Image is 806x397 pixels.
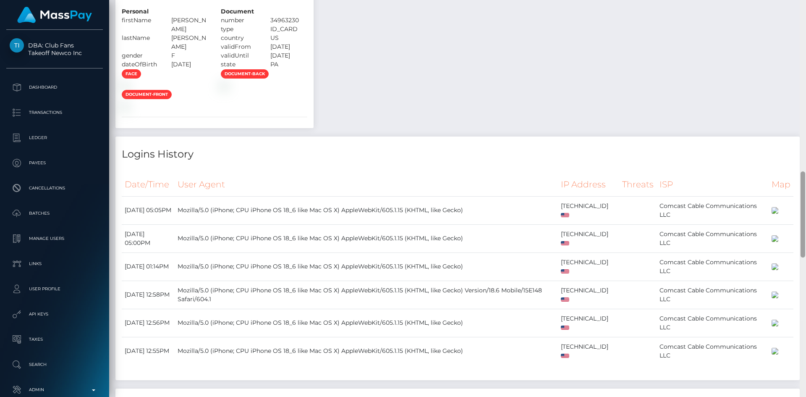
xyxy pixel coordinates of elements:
[6,42,103,57] span: DBA: Club Fans Takeoff Newco Inc
[657,337,769,365] td: Comcast Cable Communications LLC
[115,34,165,51] div: lastName
[122,224,175,252] td: [DATE] 05:00PM
[561,269,569,274] img: us.png
[10,232,99,245] p: Manage Users
[122,103,128,110] img: 6fb8453e-3987-4265-a20a-033029bd7f25
[10,207,99,220] p: Batches
[215,16,264,25] div: number
[115,16,165,34] div: firstName
[10,358,99,371] p: Search
[175,252,558,281] td: Mozilla/5.0 (iPhone; CPU iPhone OS 18_6 like Mac OS X) AppleWebKit/605.1.15 (KHTML, like Gecko)
[122,252,175,281] td: [DATE] 01:14PM
[558,309,619,337] td: [TECHNICAL_ID]
[10,157,99,169] p: Payees
[122,337,175,365] td: [DATE] 12:55PM
[10,333,99,346] p: Taxes
[264,42,314,51] div: [DATE]
[17,7,92,23] img: MassPay Logo
[122,82,128,89] img: 37a74de3-cd32-461f-8059-347a163d2f76
[561,297,569,302] img: us.png
[10,81,99,94] p: Dashboard
[6,279,103,300] a: User Profile
[122,147,793,162] h4: Logins History
[6,228,103,249] a: Manage Users
[165,34,215,51] div: [PERSON_NAME]
[175,337,558,365] td: Mozilla/5.0 (iPhone; CPU iPhone OS 18_6 like Mac OS X) AppleWebKit/605.1.15 (KHTML, like Gecko)
[558,281,619,309] td: [TECHNICAL_ID]
[772,348,778,355] img: 200x100
[264,60,314,69] div: PA
[165,60,215,69] div: [DATE]
[10,283,99,295] p: User Profile
[772,263,778,270] img: 200x100
[561,354,569,358] img: us.png
[264,34,314,42] div: US
[6,354,103,375] a: Search
[772,235,778,242] img: 200x100
[221,69,269,79] span: document-back
[122,173,175,196] th: Date/Time
[10,38,24,53] img: Takeoff Newco Inc
[122,69,141,79] span: face
[10,308,99,321] p: API Keys
[215,34,264,42] div: country
[122,309,175,337] td: [DATE] 12:56PM
[10,106,99,119] p: Transactions
[558,224,619,252] td: [TECHNICAL_ID]
[6,329,103,350] a: Taxes
[6,127,103,148] a: Ledger
[561,326,569,330] img: us.png
[657,252,769,281] td: Comcast Cable Communications LLC
[657,281,769,309] td: Comcast Cable Communications LLC
[215,25,264,34] div: type
[10,258,99,270] p: Links
[165,51,215,60] div: F
[221,8,254,15] strong: Document
[122,90,172,99] span: document-front
[561,241,569,246] img: us.png
[6,77,103,98] a: Dashboard
[6,152,103,174] a: Payees
[10,182,99,195] p: Cancellations
[772,320,778,326] img: 200x100
[122,281,175,309] td: [DATE] 12:58PM
[264,51,314,60] div: [DATE]
[122,196,175,224] td: [DATE] 05:05PM
[115,60,165,69] div: dateOfBirth
[215,60,264,69] div: state
[115,51,165,60] div: gender
[175,196,558,224] td: Mozilla/5.0 (iPhone; CPU iPhone OS 18_6 like Mac OS X) AppleWebKit/605.1.15 (KHTML, like Gecko)
[215,42,264,51] div: validFrom
[657,196,769,224] td: Comcast Cable Communications LLC
[772,292,778,298] img: 200x100
[561,213,569,218] img: us.png
[6,102,103,123] a: Transactions
[6,203,103,224] a: Batches
[264,16,314,25] div: 34963230
[10,384,99,396] p: Admin
[769,173,793,196] th: Map
[175,224,558,252] td: Mozilla/5.0 (iPhone; CPU iPhone OS 18_6 like Mac OS X) AppleWebKit/605.1.15 (KHTML, like Gecko)
[558,252,619,281] td: [TECHNICAL_ID]
[619,173,657,196] th: Threats
[175,281,558,309] td: Mozilla/5.0 (iPhone; CPU iPhone OS 18_6 like Mac OS X) AppleWebKit/605.1.15 (KHTML, like Gecko) V...
[165,16,215,34] div: [PERSON_NAME]
[175,309,558,337] td: Mozilla/5.0 (iPhone; CPU iPhone OS 18_6 like Mac OS X) AppleWebKit/605.1.15 (KHTML, like Gecko)
[657,173,769,196] th: ISP
[558,173,619,196] th: IP Address
[264,25,314,34] div: ID_CARD
[6,253,103,274] a: Links
[772,207,778,214] img: 200x100
[10,131,99,144] p: Ledger
[558,196,619,224] td: [TECHNICAL_ID]
[657,309,769,337] td: Comcast Cable Communications LLC
[6,178,103,199] a: Cancellations
[657,224,769,252] td: Comcast Cable Communications LLC
[6,304,103,325] a: API Keys
[221,82,228,89] img: 31ad466b-3a97-4595-a10e-e753a2ac024f
[122,8,149,15] strong: Personal
[558,337,619,365] td: [TECHNICAL_ID]
[215,51,264,60] div: validUntil
[175,173,558,196] th: User Agent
